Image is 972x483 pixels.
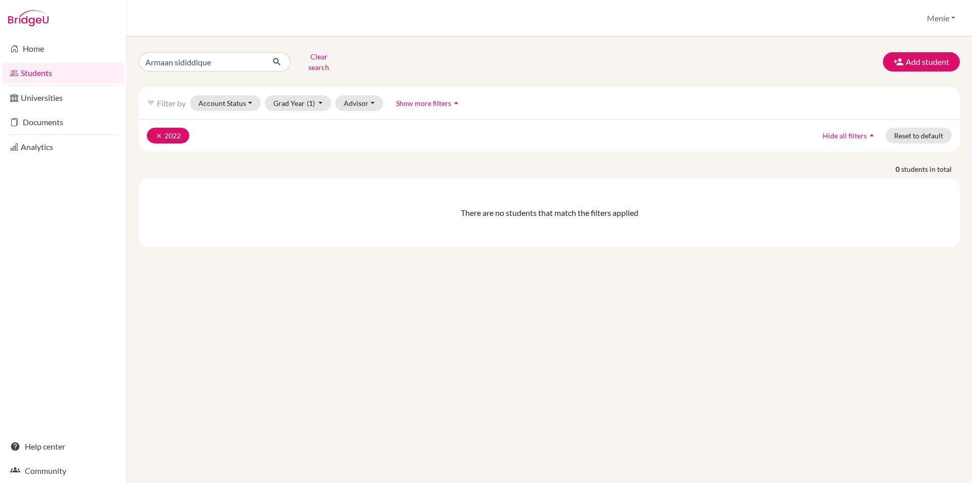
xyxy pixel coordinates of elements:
button: Add student [883,52,960,71]
div: There are no students that match the filters applied [147,207,952,219]
i: clear [155,132,163,139]
span: Show more filters [396,99,451,107]
a: Community [2,461,124,481]
span: students in total [901,164,960,174]
button: Hide all filtersarrow_drop_up [814,128,885,143]
img: Bridge-U [8,10,49,26]
span: Filter by [157,98,186,108]
a: Help center [2,436,124,457]
button: Clear search [291,49,347,75]
button: clear2022 [147,128,189,143]
a: Home [2,39,124,59]
span: (1) [307,99,315,107]
a: Analytics [2,137,124,157]
a: Documents [2,112,124,132]
input: Find student by name... [139,52,264,71]
i: arrow_drop_up [867,130,877,140]
button: Grad Year(1) [265,95,332,111]
button: Advisor [335,95,383,111]
a: Universities [2,88,124,108]
button: Menie [922,9,960,28]
span: Hide all filters [823,131,867,140]
button: Reset to default [885,128,952,143]
i: filter_list [147,99,155,107]
strong: 0 [896,164,901,174]
button: Account Status [190,95,261,111]
i: arrow_drop_up [451,98,461,108]
a: Students [2,63,124,83]
button: Show more filtersarrow_drop_up [387,95,470,111]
